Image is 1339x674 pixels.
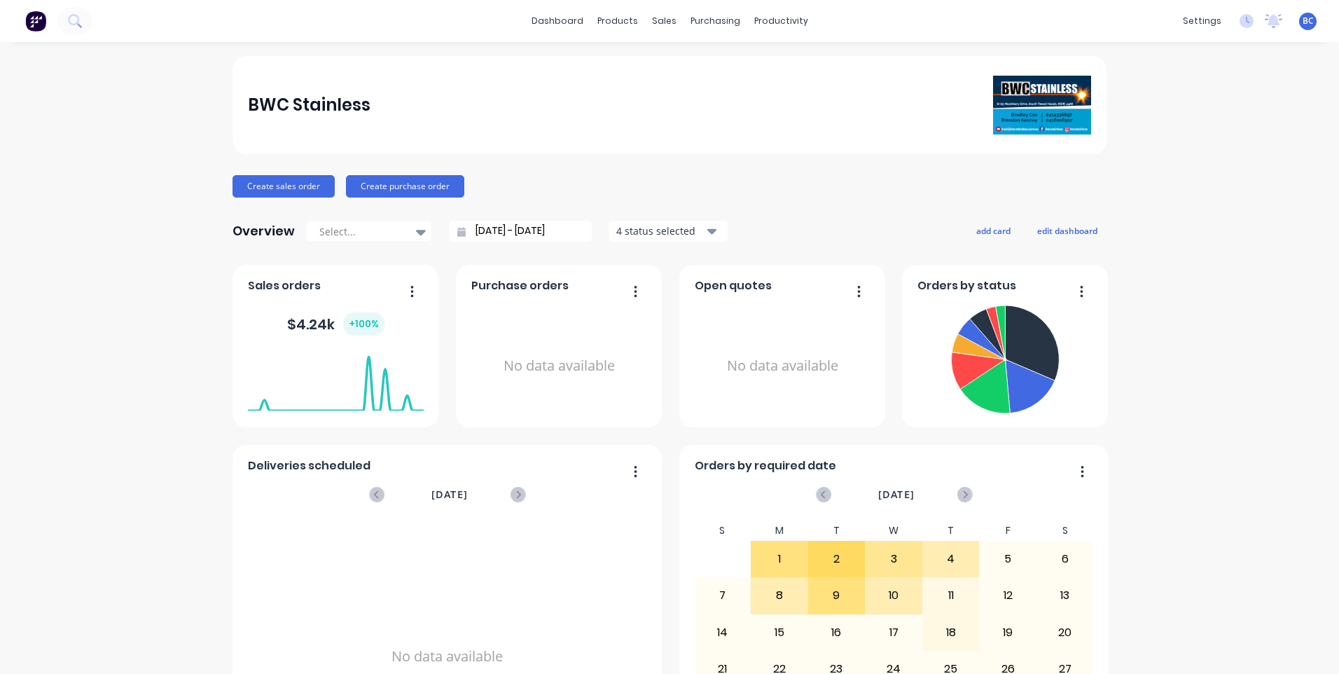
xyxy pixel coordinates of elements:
div: S [1036,521,1094,541]
div: 5 [980,542,1036,577]
span: [DATE] [431,487,468,502]
div: T [922,521,980,541]
span: Purchase orders [471,277,569,294]
div: 8 [751,578,807,613]
div: Overview [233,217,295,245]
div: 7 [695,578,751,613]
div: 17 [866,615,922,650]
div: purchasing [684,11,747,32]
div: 13 [1037,578,1093,613]
div: BWC Stainless [248,91,370,119]
div: No data available [695,300,870,432]
div: 11 [923,578,979,613]
div: 2 [809,542,865,577]
div: 4 [923,542,979,577]
div: F [979,521,1036,541]
img: BWC Stainless [993,76,1091,135]
button: add card [967,221,1020,240]
div: 6 [1037,542,1093,577]
span: Sales orders [248,277,321,294]
button: 4 status selected [609,221,728,242]
img: Factory [25,11,46,32]
div: 10 [866,578,922,613]
span: Orders by required date [695,458,836,474]
div: settings [1176,11,1228,32]
div: 1 [751,542,807,577]
div: 14 [695,615,751,650]
div: 19 [980,615,1036,650]
div: 16 [809,615,865,650]
div: products [590,11,645,32]
button: Create sales order [233,175,335,198]
div: 12 [980,578,1036,613]
div: productivity [747,11,815,32]
div: M [751,521,808,541]
div: 20 [1037,615,1093,650]
div: $ 4.24k [287,312,384,336]
div: 9 [809,578,865,613]
button: edit dashboard [1028,221,1106,240]
div: sales [645,11,684,32]
span: [DATE] [878,487,915,502]
span: Orders by status [917,277,1016,294]
a: dashboard [525,11,590,32]
span: BC [1303,15,1314,27]
div: 3 [866,542,922,577]
div: 15 [751,615,807,650]
div: + 100 % [343,312,384,336]
div: S [694,521,751,541]
div: No data available [471,300,647,432]
div: W [865,521,922,541]
div: T [808,521,866,541]
button: Create purchase order [346,175,464,198]
div: 18 [923,615,979,650]
span: Open quotes [695,277,772,294]
div: 4 status selected [616,223,705,238]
